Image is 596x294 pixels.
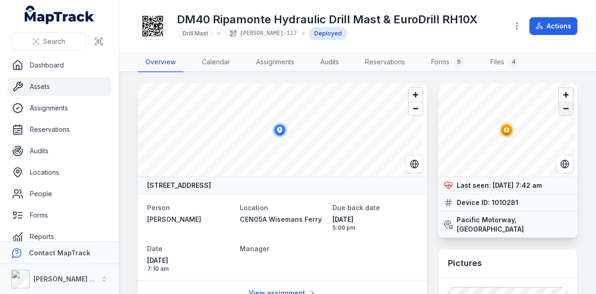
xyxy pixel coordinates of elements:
strong: 1010281 [492,198,518,207]
a: Dashboard [7,56,111,75]
span: Manager [240,245,269,253]
strong: Pacific Motorway, [GEOGRAPHIC_DATA] [457,215,572,234]
a: Assets [7,77,111,96]
a: Reservations [358,53,413,72]
span: [DATE] [147,256,232,265]
strong: Contact MapTrack [29,249,90,257]
h3: Pictures [448,257,482,270]
span: CEN05A Wisemans Ferry [240,215,322,223]
strong: [PERSON_NAME] Group [34,275,110,283]
span: Due back date [332,204,380,212]
span: Date [147,245,163,253]
button: Zoom out [559,102,573,115]
button: Search [11,33,86,50]
a: Calendar [195,53,237,72]
button: Actions [529,17,577,35]
a: Audits [7,142,111,160]
a: Overview [138,53,183,72]
canvas: Map [138,83,422,177]
span: 7:10 am [147,265,232,273]
button: Switch to Satellite View [406,155,423,173]
h1: DM40 Ripamonte Hydraulic Drill Mast & EuroDrill RH10X [177,12,478,27]
time: 15/07/2025, 7:10:56 am [147,256,232,273]
button: Zoom in [559,88,573,102]
div: 4 [508,56,519,68]
strong: [STREET_ADDRESS] [147,181,211,190]
button: Switch to Satellite View [556,155,574,173]
div: Deployed [309,27,347,40]
button: Zoom in [409,88,422,102]
a: Reservations [7,120,111,139]
a: Files4 [483,53,527,72]
time: 12/07/2025, 7:42:52 am [493,181,542,189]
div: [PERSON_NAME]-117 [224,27,298,40]
a: Locations [7,163,111,182]
a: Assignments [7,99,111,117]
span: Drill Mast [183,30,208,37]
span: Search [43,37,65,46]
a: Forms9 [424,53,472,72]
a: Assignments [249,53,302,72]
span: 5:00 pm [332,224,418,232]
strong: Last seen: [457,181,491,190]
div: 9 [453,56,464,68]
a: People [7,185,111,203]
span: [DATE] 7:42 am [493,181,542,189]
span: Location [240,204,268,212]
span: [DATE] [332,215,418,224]
a: Audits [313,53,346,72]
a: MapTrack [25,6,95,24]
a: Reports [7,227,111,246]
a: CEN05A Wisemans Ferry [240,215,325,224]
strong: Device ID: [457,198,490,207]
a: Forms [7,206,111,225]
a: [PERSON_NAME] [147,215,232,224]
time: 30/09/2025, 5:00:00 pm [332,215,418,232]
button: Zoom out [409,102,422,115]
span: Person [147,204,170,212]
canvas: Map [438,83,575,177]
